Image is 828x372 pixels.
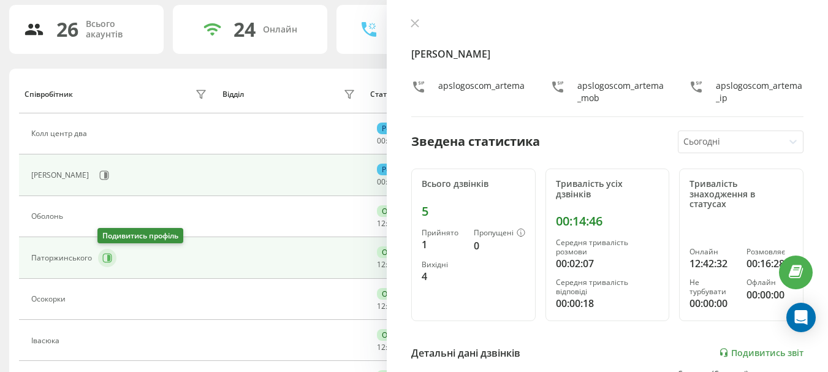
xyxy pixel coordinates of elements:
div: apslogoscom_artema_ip [716,80,803,104]
div: 4 [422,269,464,284]
div: Подивитись профіль [97,228,183,243]
h4: [PERSON_NAME] [411,47,803,61]
div: Всього дзвінків [422,179,525,189]
div: Розмовляє [377,123,425,134]
div: 0 [474,238,525,253]
div: : : [377,302,406,311]
div: apslogoscom_artema_mob [577,80,665,104]
div: 1 [422,237,464,252]
div: 00:00:18 [556,296,659,311]
div: Пропущені [474,229,525,238]
div: Тривалість усіх дзвінків [556,179,659,200]
span: 00 [377,177,386,187]
div: 5 [422,204,525,219]
div: 00:16:28 [746,256,793,271]
div: 12:42:32 [689,256,736,271]
div: Тривалість знаходження в статусах [689,179,793,210]
div: Івасюка [31,336,63,345]
div: : : [377,343,406,352]
div: Зведена статистика [411,132,540,151]
div: Офлайн [746,278,793,287]
div: Колл центр два [31,129,90,138]
div: Детальні дані дзвінків [411,346,520,360]
div: Онлайн [377,288,416,300]
div: Оболонь [31,212,66,221]
span: 12 [377,342,386,352]
div: Відділ [222,90,244,99]
div: 26 [56,18,78,41]
span: 12 [377,218,386,229]
div: Онлайн [377,246,416,258]
a: Подивитись звіт [719,347,803,358]
div: 00:00:00 [689,296,736,311]
span: 12 [377,301,386,311]
div: Онлайн [689,248,736,256]
div: : : [377,260,406,269]
div: 24 [234,18,256,41]
div: Прийнято [422,229,464,237]
div: : : [377,137,406,145]
span: 12 [377,259,386,270]
div: Середня тривалість розмови [556,238,659,256]
div: Середня тривалість відповіді [556,278,659,296]
div: : : [377,219,406,228]
div: 00:00:00 [746,287,793,302]
div: Осокорки [31,295,69,303]
div: : : [377,178,406,186]
div: Паторжинського [31,254,95,262]
div: Всього акаунтів [86,19,149,40]
div: Статус [370,90,394,99]
span: 00 [377,135,386,146]
div: Онлайн [377,329,416,341]
div: Співробітник [25,90,73,99]
div: Open Intercom Messenger [786,303,816,332]
div: Не турбувати [689,278,736,296]
div: apslogoscom_artema [438,80,525,104]
div: Розмовляє [746,248,793,256]
div: 00:14:46 [556,214,659,229]
div: Розмовляє [377,164,425,175]
div: Онлайн [263,25,297,35]
div: Онлайн [377,205,416,217]
div: [PERSON_NAME] [31,171,92,180]
div: Вихідні [422,260,464,269]
div: 00:02:07 [556,256,659,271]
